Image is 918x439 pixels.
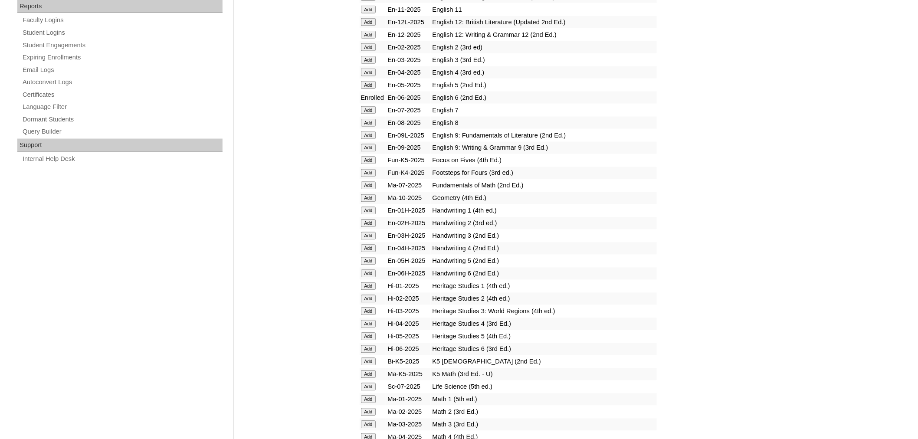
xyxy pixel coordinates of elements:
td: Math 1 (5th ed.) [431,393,657,406]
td: En-12-2025 [386,29,430,41]
td: K5 Math (3rd Ed. - U) [431,368,657,380]
a: Certificates [22,89,223,100]
td: En-03H-2025 [386,230,430,242]
td: En-06H-2025 [386,268,430,280]
td: En-02-2025 [386,41,430,53]
td: English 4 (3rd ed.) [431,66,657,79]
a: Expiring Enrollments [22,52,223,63]
td: En-03-2025 [386,54,430,66]
td: English 3 (3rd Ed.) [431,54,657,66]
a: Autoconvert Logs [22,77,223,88]
a: Internal Help Desk [22,154,223,165]
td: Handwriting 1 (4th ed.) [431,205,657,217]
td: Heritage Studies 3: World Regions (4th ed.) [431,305,657,318]
input: Add [361,131,376,139]
input: Add [361,43,376,51]
td: Hi-06-2025 [386,343,430,355]
input: Add [361,6,376,13]
td: Ma-K5-2025 [386,368,430,380]
td: En-02H-2025 [386,217,430,229]
input: Add [361,345,376,353]
input: Add [361,169,376,177]
td: En-09L-2025 [386,129,430,141]
input: Add [361,69,376,76]
td: Math 2 (3rd Ed.) [431,406,657,418]
td: En-05-2025 [386,79,430,91]
td: Heritage Studies 4 (3rd Ed.) [431,318,657,330]
input: Add [361,308,376,315]
input: Add [361,106,376,114]
input: Add [361,282,376,290]
td: Ma-01-2025 [386,393,430,406]
input: Add [361,31,376,39]
td: Ma-10-2025 [386,192,430,204]
td: Ma-03-2025 [386,419,430,431]
td: Handwriting 5 (2nd Ed.) [431,255,657,267]
td: English 12: British Literature (Updated 2nd Ed.) [431,16,657,28]
input: Add [361,119,376,127]
td: English 9: Writing & Grammar 9 (3rd Ed.) [431,142,657,154]
td: En-08-2025 [386,117,430,129]
td: English 7 [431,104,657,116]
td: Handwriting 3 (2nd Ed.) [431,230,657,242]
input: Add [361,182,376,190]
td: English 11 [431,3,657,16]
a: Email Logs [22,65,223,75]
input: Add [361,257,376,265]
td: Sc-07-2025 [386,381,430,393]
div: Support [17,139,223,153]
td: Hi-02-2025 [386,293,430,305]
td: Handwriting 4 (2nd Ed.) [431,242,657,255]
td: En-04-2025 [386,66,430,79]
td: English 5 (2nd Ed.) [431,79,657,91]
input: Add [361,370,376,378]
td: Ma-07-2025 [386,180,430,192]
td: Handwriting 6 (2nd Ed.) [431,268,657,280]
a: Query Builder [22,126,223,137]
td: Heritage Studies 6 (3rd Ed.) [431,343,657,355]
td: Heritage Studies 5 (4th Ed.) [431,331,657,343]
input: Add [361,421,376,429]
input: Add [361,194,376,202]
input: Add [361,320,376,328]
td: Enrolled [360,92,386,104]
td: Fun-K4-2025 [386,167,430,179]
td: English 8 [431,117,657,129]
input: Add [361,81,376,89]
td: En-11-2025 [386,3,430,16]
input: Add [361,270,376,278]
td: Ma-02-2025 [386,406,430,418]
td: English 12: Writing & Grammar 12 (2nd Ed.) [431,29,657,41]
input: Add [361,207,376,215]
td: Fundamentals of Math (2nd Ed.) [431,180,657,192]
td: Heritage Studies 2 (4th ed.) [431,293,657,305]
input: Add [361,295,376,303]
td: En-06-2025 [386,92,430,104]
td: En-01H-2025 [386,205,430,217]
td: Hi-05-2025 [386,331,430,343]
input: Add [361,157,376,164]
input: Add [361,144,376,152]
td: Fun-K5-2025 [386,154,430,167]
input: Add [361,245,376,252]
input: Add [361,396,376,403]
td: Footsteps for Fours (3rd ed.) [431,167,657,179]
td: Hi-04-2025 [386,318,430,330]
td: Life Science (5th ed.) [431,381,657,393]
td: Geometry (4th Ed.) [431,192,657,204]
input: Add [361,18,376,26]
td: Focus on Fives (4th Ed.) [431,154,657,167]
td: En-07-2025 [386,104,430,116]
td: Hi-01-2025 [386,280,430,292]
input: Add [361,383,376,391]
td: English 6 (2nd Ed.) [431,92,657,104]
a: Student Engagements [22,40,223,51]
input: Add [361,408,376,416]
a: Faculty Logins [22,15,223,26]
td: Hi-03-2025 [386,305,430,318]
td: En-04H-2025 [386,242,430,255]
td: En-05H-2025 [386,255,430,267]
input: Add [361,56,376,64]
a: Language Filter [22,102,223,112]
td: Bi-K5-2025 [386,356,430,368]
